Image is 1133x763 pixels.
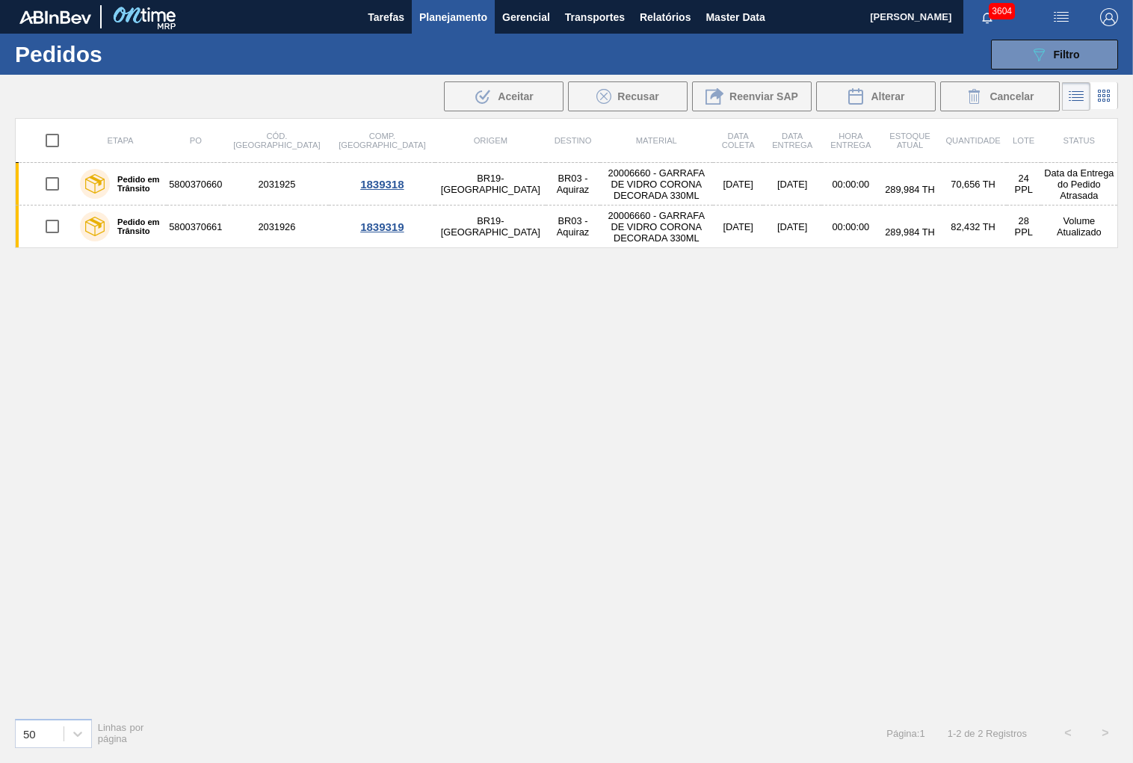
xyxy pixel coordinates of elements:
span: Recusar [617,90,658,102]
td: 70,656 TH [939,163,1006,206]
div: 50 [23,727,36,740]
span: Linhas por página [98,722,144,744]
span: Destino [555,136,592,145]
span: Filtro [1054,49,1080,61]
span: Aceitar [498,90,533,102]
img: TNhmsLtSVTkK8tSr43FrP2fwEKptu5GPRR3wAAAABJRU5ErkJggg== [19,10,91,24]
div: Reenviar SAP [692,81,812,111]
td: Data da Entrega do Pedido Atrasada [1041,163,1118,206]
span: Planejamento [419,8,487,26]
span: Reenviar SAP [729,90,798,102]
span: Hora Entrega [830,132,871,149]
div: 1839319 [331,220,433,233]
td: 20006660 - GARRAFA DE VIDRO CORONA DECORADA 330ML [600,163,713,206]
span: Relatórios [640,8,691,26]
td: [DATE] [763,206,821,248]
td: 5800370660 [167,163,224,206]
button: Filtro [991,40,1118,69]
div: Alterar Pedido [816,81,936,111]
td: [DATE] [713,163,763,206]
td: BR03 - Aquiraz [546,163,599,206]
td: 82,432 TH [939,206,1006,248]
span: 1 - 2 de 2 Registros [948,728,1027,739]
td: 00:00:00 [821,163,880,206]
div: Aceitar [444,81,564,111]
span: Cancelar [990,90,1034,102]
button: < [1049,714,1087,752]
span: Lote [1013,136,1034,145]
td: 24 PPL [1007,163,1041,206]
span: Master Data [706,8,765,26]
td: 20006660 - GARRAFA DE VIDRO CORONA DECORADA 330ML [600,206,713,248]
a: Pedido em Trânsito58003706612031926BR19-[GEOGRAPHIC_DATA]BR03 - Aquiraz20006660 - GARRAFA DE VIDR... [16,206,1118,248]
span: Quantidade [945,136,1000,145]
td: 5800370661 [167,206,224,248]
label: Pedido em Trânsito [110,217,161,235]
span: Comp. [GEOGRAPHIC_DATA] [339,132,425,149]
label: Pedido em Trânsito [110,175,161,193]
span: Tarefas [368,8,404,26]
td: BR19-[GEOGRAPHIC_DATA] [435,206,546,248]
button: Notificações [963,7,1011,28]
img: Logout [1100,8,1118,26]
span: Etapa [108,136,134,145]
span: Transportes [565,8,625,26]
div: Visão em Cards [1090,82,1118,111]
div: Recusar [568,81,688,111]
span: Alterar [871,90,904,102]
td: 00:00:00 [821,206,880,248]
a: Pedido em Trânsito58003706602031925BR19-[GEOGRAPHIC_DATA]BR03 - Aquiraz20006660 - GARRAFA DE VIDR... [16,163,1118,206]
span: 289,984 TH [885,226,935,238]
span: Página : 1 [886,728,924,739]
button: Alterar [816,81,936,111]
div: Visão em Lista [1062,82,1090,111]
img: userActions [1052,8,1070,26]
span: Data coleta [722,132,755,149]
div: Cancelar Pedidos em Massa [940,81,1060,111]
button: > [1087,714,1124,752]
td: [DATE] [713,206,763,248]
td: [DATE] [763,163,821,206]
button: Cancelar [940,81,1060,111]
span: Cód. [GEOGRAPHIC_DATA] [233,132,320,149]
span: 289,984 TH [885,184,935,195]
span: Gerencial [502,8,550,26]
h1: Pedidos [15,46,229,63]
span: Estoque atual [889,132,930,149]
span: Material [636,136,677,145]
td: 28 PPL [1007,206,1041,248]
div: 1839318 [331,178,433,191]
td: BR19-[GEOGRAPHIC_DATA] [435,163,546,206]
span: 3604 [989,3,1015,19]
span: PO [190,136,202,145]
span: Status [1063,136,1095,145]
span: Data Entrega [772,132,812,149]
span: Origem [474,136,507,145]
td: Volume Atualizado [1041,206,1118,248]
td: 2031925 [224,163,329,206]
td: 2031926 [224,206,329,248]
td: BR03 - Aquiraz [546,206,599,248]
